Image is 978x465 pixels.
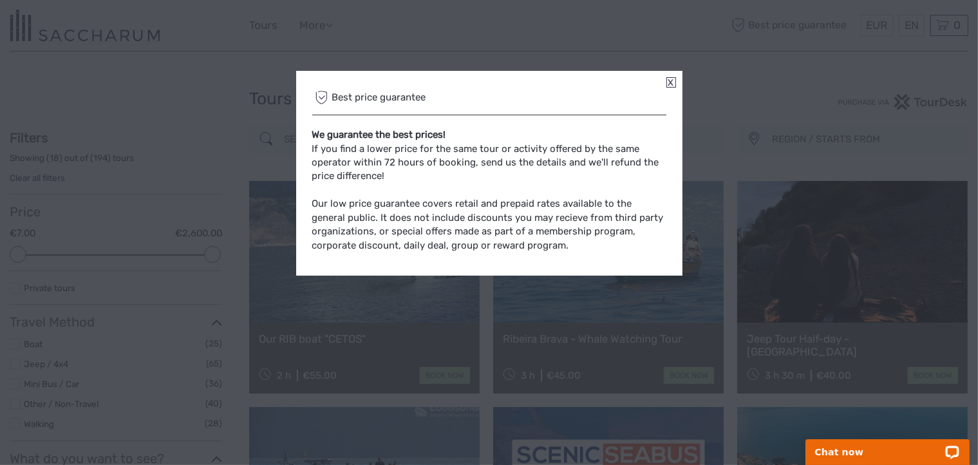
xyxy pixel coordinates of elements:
div: If you find a lower price for the same tour or activity offered by the same operator within 72 ho... [312,115,666,265]
span: Best price guarantee [312,88,426,108]
iframe: LiveChat chat widget [797,424,978,465]
strong: We guarantee the best prices! [312,129,446,140]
